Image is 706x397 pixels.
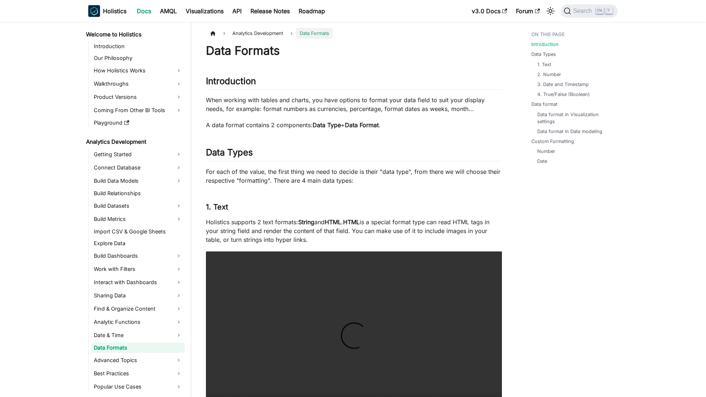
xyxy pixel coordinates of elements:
a: Visualizations [181,5,228,17]
a: Forum [511,5,544,17]
a: Best Practices [92,368,185,379]
a: Build Datasets [92,200,185,212]
p: A data format contains 2 components: + . [206,121,502,129]
a: Find & Organize Content [92,303,185,315]
a: Data format in Data modeling [537,128,602,135]
img: Holistics [88,5,100,17]
a: 4. True/False (Boolean) [537,91,590,98]
strong: HTML [343,218,360,226]
h2: Data Types [206,147,502,161]
a: Roadmap [294,5,329,17]
a: Connect Database [92,162,185,174]
p: For each of the value, the first thing we need to decide is their "data type", from there we will... [206,167,502,185]
a: Sharing Data [92,290,185,301]
a: Our Philosophy [92,53,185,63]
strong: Data Type [313,121,341,129]
span: Analytics Development [229,28,287,39]
a: Data Formats [92,343,185,353]
a: Build Data Models [92,175,185,187]
a: Introduction [531,41,559,48]
a: Build Dashboards [92,250,185,262]
a: Playground [92,118,185,128]
strong: Data Format [345,121,379,129]
button: Search (Ctrl+K) [561,4,618,18]
a: Docs [132,5,156,17]
a: Home page [206,28,220,39]
a: Data format [531,101,557,108]
a: 1. Text [537,61,551,68]
a: Build Relationships [92,188,185,198]
a: Import CSV & Google Sheets [92,226,185,237]
strong: HTML [325,218,341,226]
h1: Data Formats [206,43,502,58]
a: Release Notes [246,5,294,17]
b: Holistics [103,7,126,15]
a: Data Types [531,51,556,58]
button: Switch between dark and light mode (currently light mode) [545,5,556,17]
a: HolisticsHolistics [88,5,126,17]
a: Analytic Functions [92,316,185,328]
a: Walkthroughs [92,78,185,90]
a: AMQL [156,5,181,17]
kbd: K [605,7,613,14]
nav: Breadcrumbs [206,28,502,39]
a: Data format in Visualization settings [537,111,610,125]
a: Introduction [92,41,185,51]
a: Number [537,148,555,155]
a: Build Metrics [92,213,185,225]
a: Getting Started [92,149,185,160]
p: Holistics supports 2 text formats: and . is a special format type can read HTML tags in your stri... [206,218,502,244]
a: Product Versions [92,91,185,103]
a: 3. Date and Timestamp [537,81,589,88]
a: Interact with Dashboards [92,276,185,288]
a: Work with Filters [92,263,185,275]
span: Data Formats [296,28,333,39]
nav: Docs sidebar [81,22,191,397]
a: Date [537,158,547,165]
a: Advanced Topics [92,354,185,366]
a: 2. Number [537,71,561,78]
h2: Introduction [206,76,502,90]
span: Search [571,8,596,14]
p: When working with tables and charts, you have options to format your data field to suit your disp... [206,96,502,113]
a: How Holistics Works [92,65,185,76]
a: Custom Formatting [531,138,574,145]
a: Date & Time [92,329,185,341]
a: Coming From Other BI Tools [92,104,185,116]
h3: 1. Text [206,203,502,212]
strong: String [298,218,314,226]
a: API [228,5,246,17]
a: v3.0 Docs [467,5,511,17]
a: Explore Data [92,238,185,248]
a: Welcome to Holistics [84,29,185,40]
a: Popular Use Cases [92,381,185,393]
a: Analytics Development [84,137,185,147]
